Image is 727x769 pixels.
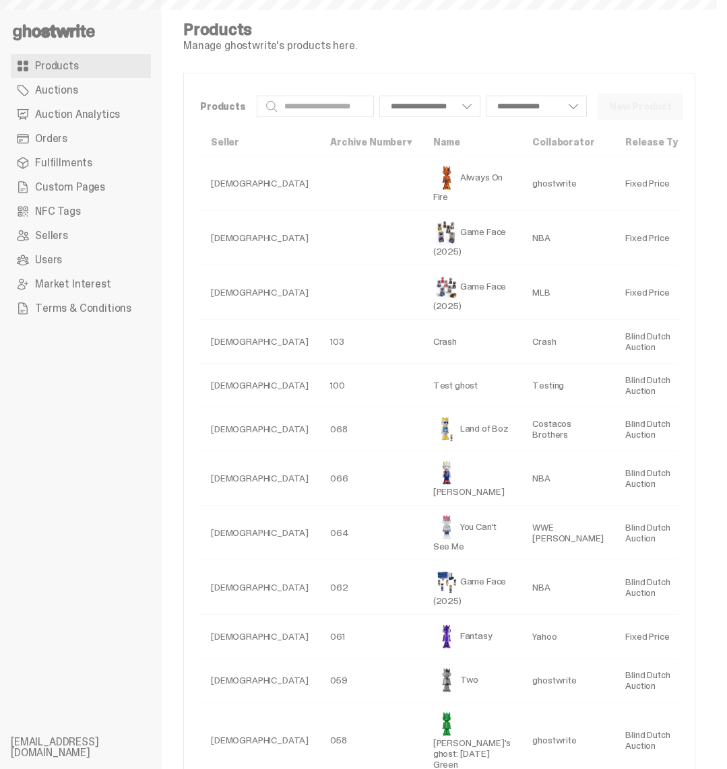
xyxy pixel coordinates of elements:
td: Blind Dutch Auction [614,451,700,506]
img: Game Face (2025) [433,219,460,246]
span: Fulfillments [35,158,92,168]
a: Auction Analytics [11,102,151,127]
td: [DEMOGRAPHIC_DATA] [200,615,319,659]
span: Market Interest [35,279,111,290]
span: NFC Tags [35,206,81,217]
td: NBA [521,451,614,506]
span: Custom Pages [35,182,105,193]
img: Game Face (2025) [433,568,460,595]
img: You Can't See Me [433,514,460,541]
a: Market Interest [11,272,151,296]
p: Products [200,102,246,111]
td: NBA [521,211,614,265]
a: Fulfillments [11,151,151,175]
td: 059 [319,659,422,702]
td: Costacos Brothers [521,407,614,451]
th: Release Type [614,129,700,156]
span: Auction Analytics [35,109,120,120]
span: Orders [35,133,67,144]
td: [DEMOGRAPHIC_DATA] [200,506,319,560]
img: Game Face (2025) [433,273,460,300]
a: Orders [11,127,151,151]
td: 064 [319,506,422,560]
td: [DEMOGRAPHIC_DATA] [200,560,319,615]
td: Game Face (2025) [422,211,522,265]
td: Fantasy [422,615,522,659]
td: [DEMOGRAPHIC_DATA] [200,659,319,702]
img: Always On Fire [433,164,460,191]
span: Auctions [35,85,78,96]
a: NFC Tags [11,199,151,224]
td: Blind Dutch Auction [614,407,700,451]
span: Products [35,61,79,71]
td: Yahoo [521,615,614,659]
td: Blind Dutch Auction [614,506,700,560]
td: [DEMOGRAPHIC_DATA] [200,364,319,407]
td: Game Face (2025) [422,560,522,615]
img: Fantasy [433,623,460,650]
td: [DEMOGRAPHIC_DATA] [200,211,319,265]
td: Game Face (2025) [422,265,522,320]
td: Land of Boz [422,407,522,451]
a: Archive Number▾ [330,136,412,148]
td: [DEMOGRAPHIC_DATA] [200,156,319,211]
td: WWE [PERSON_NAME] [521,506,614,560]
span: Sellers [35,230,68,241]
a: Auctions [11,78,151,102]
a: Custom Pages [11,175,151,199]
td: Blind Dutch Auction [614,560,700,615]
th: Seller [200,129,319,156]
td: Fixed Price [614,265,700,320]
td: ghostwrite [521,156,614,211]
td: 061 [319,615,422,659]
span: Users [35,255,62,265]
h4: Products [183,22,357,38]
td: Crash [521,320,614,364]
td: Testing [521,364,614,407]
td: You Can't See Me [422,506,522,560]
td: 100 [319,364,422,407]
td: Two [422,659,522,702]
a: Products [11,54,151,78]
td: 062 [319,560,422,615]
td: [DEMOGRAPHIC_DATA] [200,265,319,320]
a: Users [11,248,151,272]
td: [DEMOGRAPHIC_DATA] [200,407,319,451]
td: NBA [521,560,614,615]
img: Eminem [433,459,460,486]
span: ▾ [407,136,412,148]
td: [DEMOGRAPHIC_DATA] [200,451,319,506]
td: Fixed Price [614,211,700,265]
a: Sellers [11,224,151,248]
td: Blind Dutch Auction [614,659,700,702]
td: Crash [422,320,522,364]
img: Two [433,667,460,694]
td: 103 [319,320,422,364]
td: [PERSON_NAME] [422,451,522,506]
img: Land of Boz [433,415,460,442]
td: Test ghost [422,364,522,407]
td: ghostwrite [521,659,614,702]
th: Name [422,129,522,156]
td: Blind Dutch Auction [614,364,700,407]
span: Terms & Conditions [35,303,131,314]
p: Manage ghostwrite's products here. [183,40,357,51]
img: Schrödinger's ghost: Sunday Green [433,710,460,737]
td: 066 [319,451,422,506]
td: MLB [521,265,614,320]
li: [EMAIL_ADDRESS][DOMAIN_NAME] [11,737,172,758]
a: Terms & Conditions [11,296,151,321]
td: Fixed Price [614,615,700,659]
th: Collaborator [521,129,614,156]
td: Fixed Price [614,156,700,211]
td: Always On Fire [422,156,522,211]
td: Blind Dutch Auction [614,320,700,364]
td: 068 [319,407,422,451]
td: [DEMOGRAPHIC_DATA] [200,320,319,364]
